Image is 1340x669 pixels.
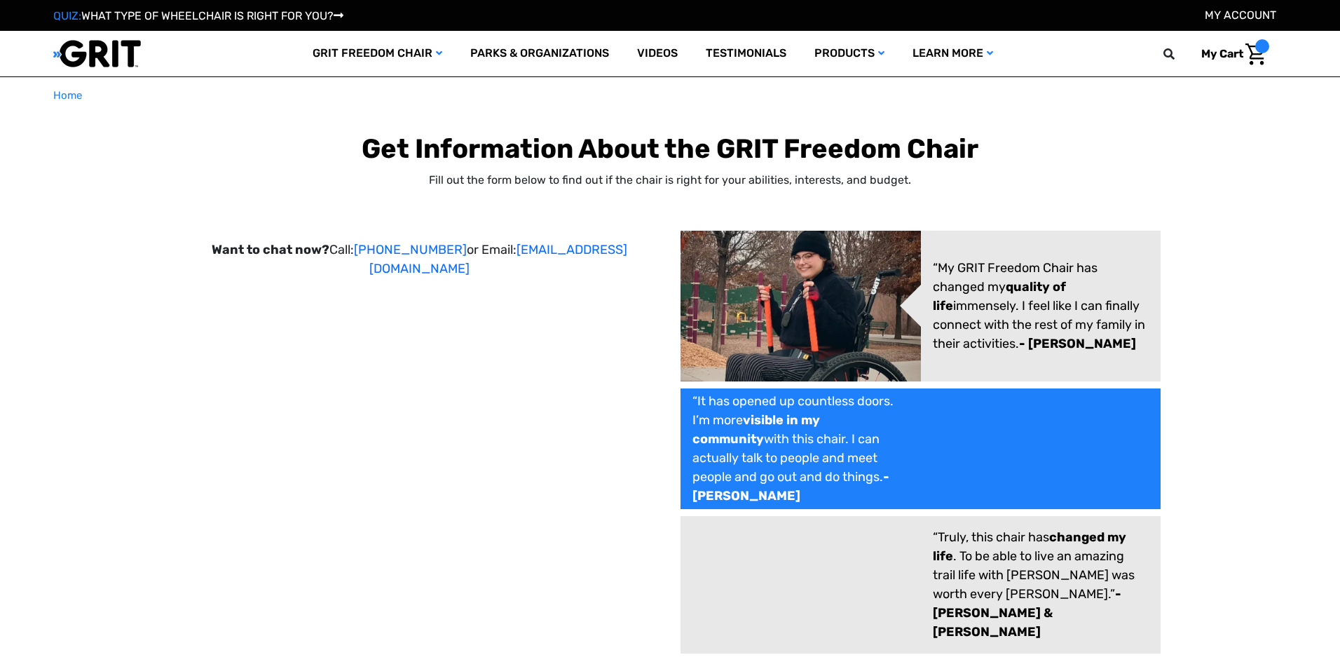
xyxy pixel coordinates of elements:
[53,39,141,68] img: GRIT All-Terrain Wheelchair and Mobility Equipment
[53,88,1287,104] nav: Breadcrumb
[1019,336,1136,351] strong: - [PERSON_NAME]
[1191,39,1269,69] a: Cart with 0 items
[800,31,898,76] a: Products
[299,31,456,76] a: GRIT Freedom Chair
[369,242,627,276] a: [EMAIL_ADDRESS][DOMAIN_NAME]
[1245,43,1266,65] img: Cart
[53,89,82,102] span: Home
[53,9,343,22] a: QUIZ:WHAT TYPE OF WHEELCHAIR IS RIGHT FOR YOU?
[933,260,1145,351] span: “My GRIT Freedom Chair has changed my immensely. I feel like I can finally connect with the rest ...
[692,31,800,76] a: Testimonials
[456,31,623,76] a: Parks & Organizations
[1201,47,1243,60] span: My Cart
[1170,39,1191,69] input: Search
[212,242,627,276] span: Call: or Email:
[53,9,81,22] span: QUIZ:
[898,31,1007,76] a: Learn More
[354,242,467,257] a: [PHONE_NUMBER]
[53,88,82,104] a: Home
[1205,8,1276,22] a: Account
[933,586,1121,640] strong: -[PERSON_NAME] & [PERSON_NAME]
[362,133,978,165] b: Get Information About the GRIT Freedom Chair
[212,242,329,257] strong: Want to chat now?
[933,279,1066,313] strong: quality of life
[179,172,1161,189] p: Fill out the form below to find out if the chair is right for your abilities, interests, and budget.
[692,412,820,447] strong: visible in my community
[933,529,1135,602] span: “Truly, this chair has . To be able to live an amazing trail life with [PERSON_NAME] was worth ev...
[623,31,692,76] a: Videos
[692,393,894,485] span: “It has opened up countless doors. I’m more with this chair. I can actually talk to people and me...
